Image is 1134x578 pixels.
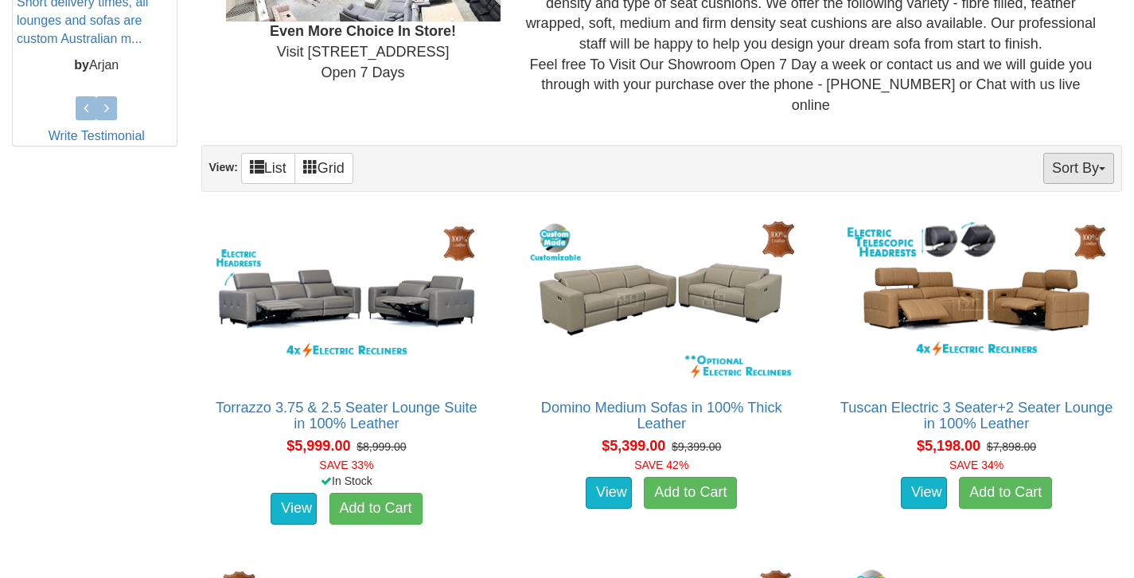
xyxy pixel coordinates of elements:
[840,217,1113,384] img: Tuscan Electric 3 Seater+2 Seater Lounge in 100% Leather
[198,473,496,489] div: In Stock
[49,129,145,143] a: Write Testimonial
[357,440,406,453] del: $8,999.00
[541,400,782,432] a: Domino Medium Sofas in 100% Thick Leather
[329,493,423,525] a: Add to Cart
[17,56,177,74] p: Arjan
[602,438,665,454] span: $5,399.00
[987,440,1036,453] del: $7,898.00
[840,400,1113,432] a: Tuscan Electric 3 Seater+2 Seater Lounge in 100% Leather
[901,477,947,509] a: View
[210,217,484,384] img: Torrazzo 3.75 & 2.5 Seater Lounge Suite in 100% Leather
[294,153,353,184] a: Grid
[644,477,737,509] a: Add to Cart
[959,477,1052,509] a: Add to Cart
[586,477,632,509] a: View
[1043,153,1114,184] button: Sort By
[209,161,238,174] strong: View:
[672,440,721,453] del: $9,399.00
[216,400,477,432] a: Torrazzo 3.75 & 2.5 Seater Lounge Suite in 100% Leather
[319,459,373,471] font: SAVE 33%
[241,153,295,184] a: List
[74,57,89,71] b: by
[270,23,456,39] b: Even More Choice In Store!
[286,438,350,454] span: $5,999.00
[917,438,980,454] span: $5,198.00
[271,493,317,525] a: View
[949,459,1003,471] font: SAVE 34%
[524,217,798,384] img: Domino Medium Sofas in 100% Thick Leather
[634,459,688,471] font: SAVE 42%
